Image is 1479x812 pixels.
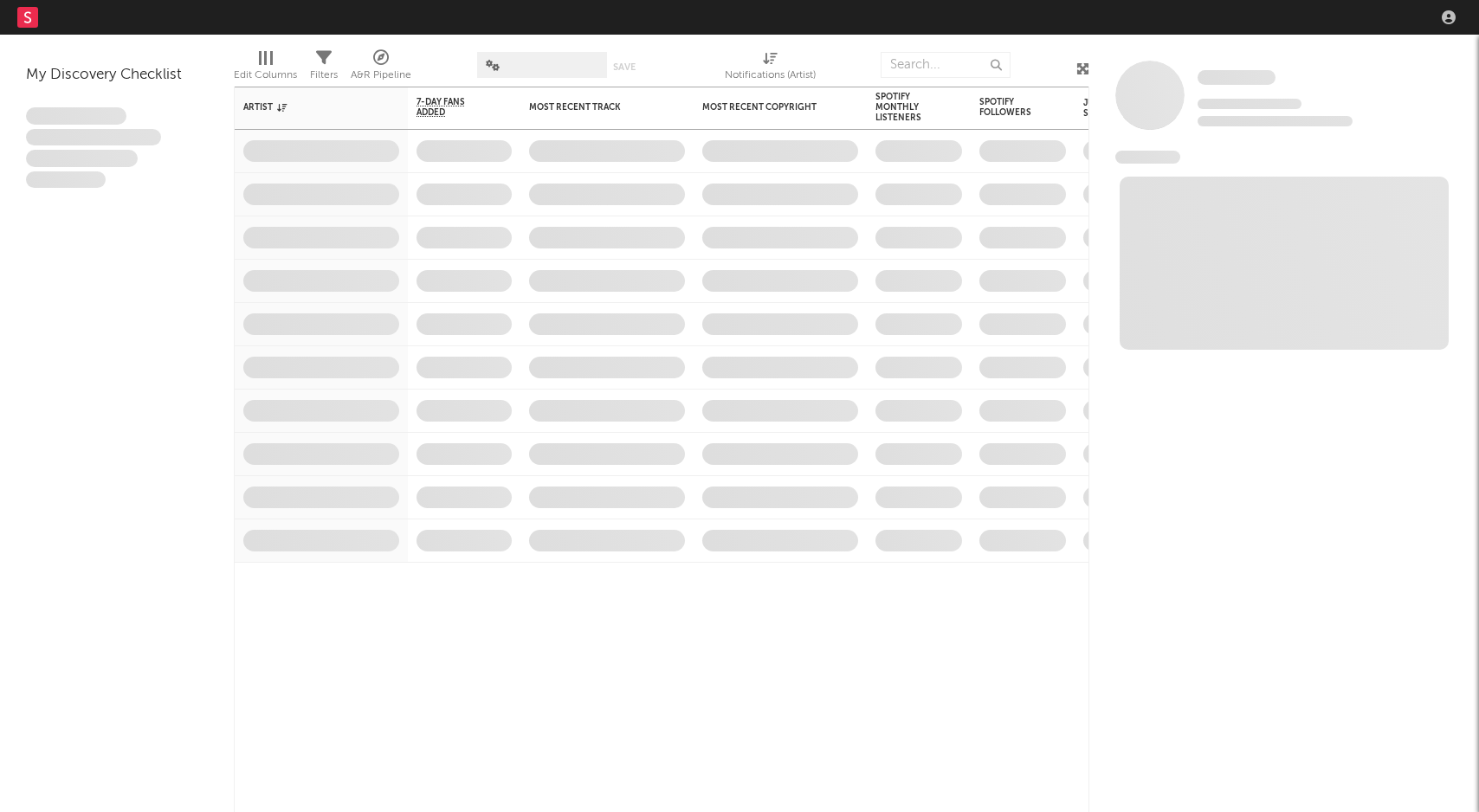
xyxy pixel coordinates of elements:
button: Save [613,62,636,72]
div: Notifications (Artist) [725,65,816,86]
div: Most Recent Copyright [702,102,832,113]
span: Some Artist [1198,70,1276,85]
span: Aliquam viverra [26,171,106,189]
div: Edit Columns [234,65,297,86]
div: Artist [243,102,373,113]
a: Some Artist [1198,69,1276,87]
div: Jump Score [1083,98,1127,119]
input: Search... [881,52,1011,78]
div: My Discovery Checklist [26,65,208,86]
div: Most Recent Track [529,102,659,113]
div: Spotify Monthly Listeners [875,92,936,123]
span: Praesent ac interdum [26,150,138,167]
span: News Feed [1115,151,1180,164]
span: 7-Day Fans Added [417,97,486,118]
div: Filters [310,65,338,86]
div: Notifications (Artist) [725,43,816,93]
span: Tracking Since: [DATE] [1198,99,1301,109]
span: Lorem ipsum dolor [26,107,126,125]
div: Edit Columns [234,43,297,93]
span: 0 fans last week [1198,116,1353,126]
div: Spotify Followers [979,97,1040,118]
div: A&R Pipeline [351,65,411,86]
div: Filters [310,43,338,93]
div: A&R Pipeline [351,43,411,93]
span: Integer aliquet in purus et [26,129,161,146]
